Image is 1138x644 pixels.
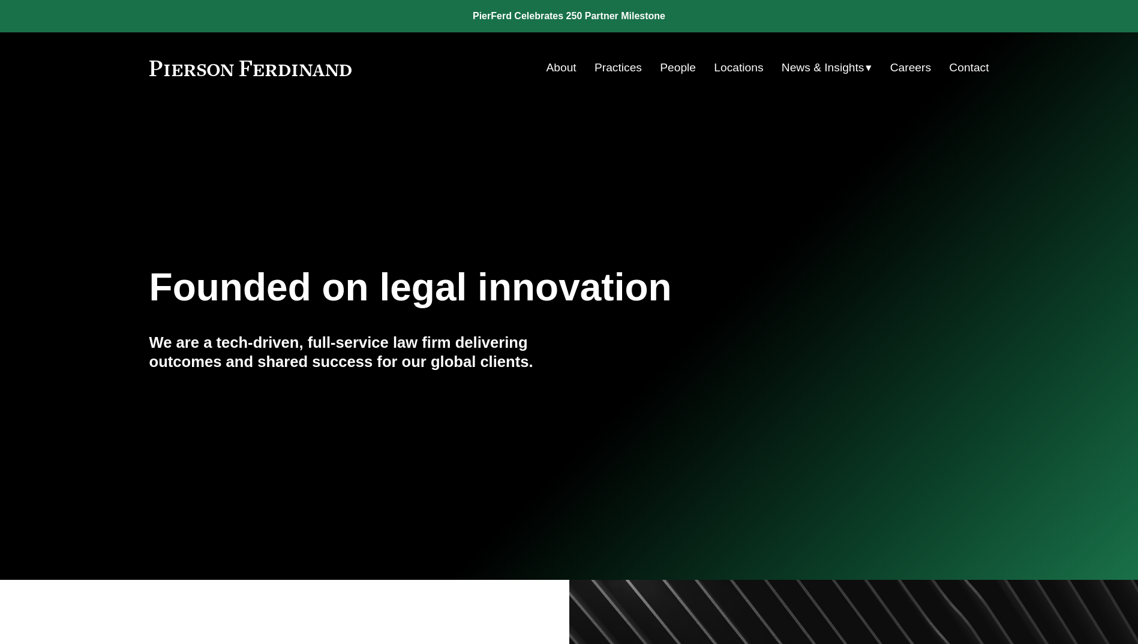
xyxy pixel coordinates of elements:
a: About [547,56,576,79]
a: Locations [714,56,763,79]
a: Contact [949,56,989,79]
h4: We are a tech-driven, full-service law firm delivering outcomes and shared success for our global... [149,333,569,372]
a: Careers [890,56,931,79]
a: People [660,56,696,79]
a: Practices [594,56,642,79]
span: News & Insights [782,58,864,79]
a: folder dropdown [782,56,872,79]
h1: Founded on legal innovation [149,266,849,309]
